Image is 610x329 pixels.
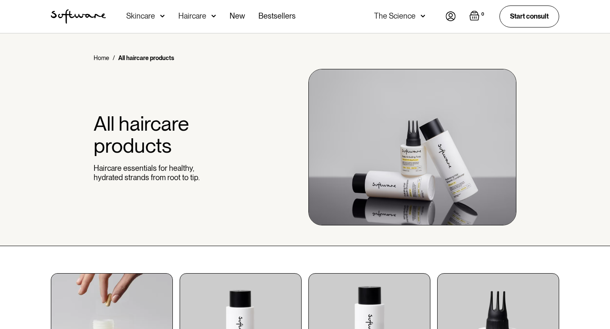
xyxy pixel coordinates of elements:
a: Start consult [499,5,559,27]
img: arrow down [160,12,165,20]
img: Software Logo [51,9,106,24]
a: Home [94,54,109,62]
h1: All haircare products [94,112,216,157]
div: Haircare [178,12,206,20]
img: arrow down [211,12,216,20]
a: home [51,9,106,24]
div: 0 [480,11,486,18]
div: / [113,54,115,62]
p: Haircare essentials for healthy, hydrated strands from root to tip. [94,164,216,182]
a: Open empty cart [469,11,486,22]
div: All haircare products [118,54,174,62]
div: The Science [374,12,416,20]
div: Skincare [126,12,155,20]
img: arrow down [421,12,425,20]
